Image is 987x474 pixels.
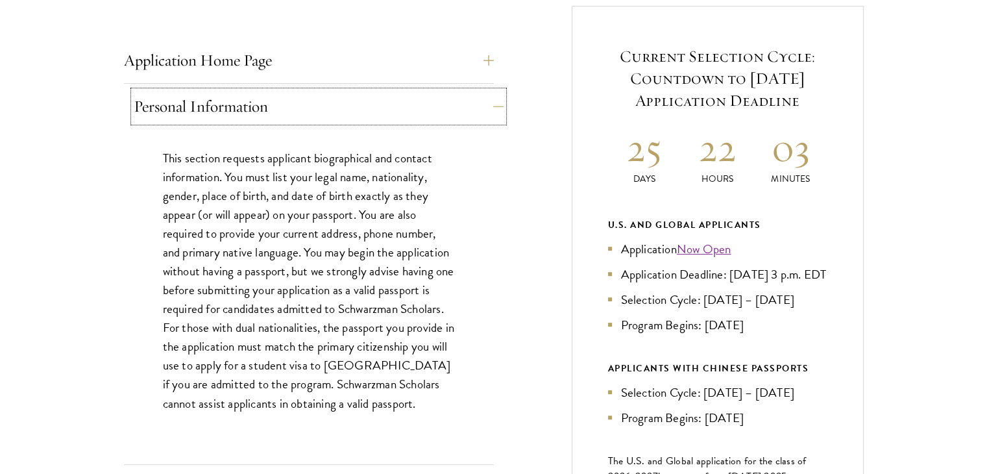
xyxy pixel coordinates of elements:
p: This section requests applicant biographical and contact information. You must list your legal na... [163,149,455,413]
li: Application Deadline: [DATE] 3 p.m. EDT [608,265,827,284]
p: Hours [681,172,754,186]
h2: 22 [681,123,754,172]
a: Now Open [677,240,731,258]
div: U.S. and Global Applicants [608,217,827,233]
h2: 03 [754,123,827,172]
h5: Current Selection Cycle: Countdown to [DATE] Application Deadline [608,45,827,112]
button: Personal Information [134,91,504,122]
li: Selection Cycle: [DATE] – [DATE] [608,383,827,402]
p: Days [608,172,681,186]
h2: 25 [608,123,681,172]
li: Program Begins: [DATE] [608,316,827,334]
li: Application [608,240,827,258]
button: Application Home Page [124,45,494,76]
li: Program Begins: [DATE] [608,408,827,427]
div: APPLICANTS WITH CHINESE PASSPORTS [608,360,827,377]
p: Minutes [754,172,827,186]
li: Selection Cycle: [DATE] – [DATE] [608,290,827,309]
